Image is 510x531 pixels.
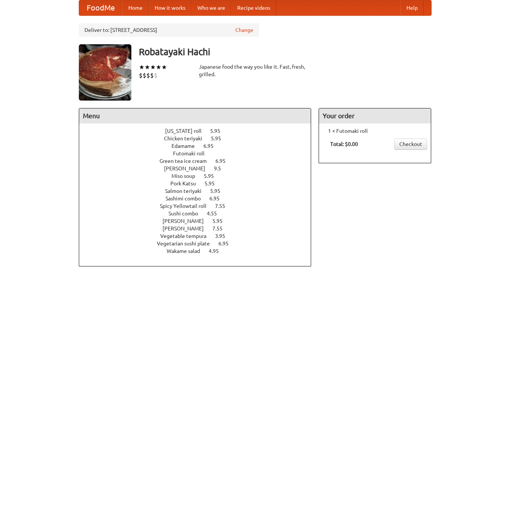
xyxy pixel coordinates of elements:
[160,233,214,239] span: Vegetable tempura
[165,188,234,194] a: Salmon teriyaki 5.95
[154,71,158,80] li: $
[231,0,276,15] a: Recipe videos
[218,241,236,247] span: 6.95
[165,128,209,134] span: [US_STATE] roll
[160,233,239,239] a: Vegetable tempura 3.95
[170,181,203,187] span: Pork Katsu
[156,63,161,71] li: ★
[157,241,242,247] a: Vegetarian sushi plate 6.95
[215,203,233,209] span: 7.55
[164,165,235,171] a: [PERSON_NAME] 9.5
[211,135,229,141] span: 5.95
[162,226,236,232] a: [PERSON_NAME] 7.55
[79,44,131,101] img: angular.jpg
[122,0,149,15] a: Home
[164,135,235,141] a: Chicken teriyaki 5.95
[205,181,222,187] span: 5.95
[209,248,226,254] span: 4.95
[143,71,146,80] li: $
[162,218,211,224] span: [PERSON_NAME]
[215,233,233,239] span: 3.95
[160,203,214,209] span: Spicy Yellowtail roll
[79,108,311,123] h4: Menu
[144,63,150,71] li: ★
[168,211,206,217] span: Sushi combo
[215,158,233,164] span: 6.95
[210,188,228,194] span: 5.95
[165,188,209,194] span: Salmon teriyaki
[204,173,221,179] span: 5.95
[212,226,230,232] span: 7.55
[394,138,427,150] a: Checkout
[172,143,202,149] span: Edamame
[79,23,259,37] div: Deliver to: [STREET_ADDRESS]
[235,26,253,34] a: Change
[150,63,156,71] li: ★
[173,150,226,156] a: Futomaki roll
[150,71,154,80] li: $
[167,248,233,254] a: Wakame salad 4.95
[165,196,233,202] a: Sashimi combo 6.95
[159,158,214,164] span: Green tea ice cream
[139,71,143,80] li: $
[159,158,239,164] a: Green tea ice cream 6.95
[164,135,210,141] span: Chicken teriyaki
[319,108,431,123] h4: Your order
[160,203,239,209] a: Spicy Yellowtail roll 7.55
[172,173,203,179] span: Miso soup
[191,0,231,15] a: Who we are
[165,196,208,202] span: Sashimi combo
[203,143,221,149] span: 6.95
[214,165,229,171] span: 9.5
[400,0,424,15] a: Help
[162,218,236,224] a: [PERSON_NAME] 5.95
[172,173,228,179] a: Miso soup 5.95
[157,241,217,247] span: Vegetarian sushi plate
[199,63,311,78] div: Japanese food the way you like it. Fast, fresh, grilled.
[165,128,234,134] a: [US_STATE] roll 5.95
[170,181,229,187] a: Pork Katsu 5.95
[164,165,213,171] span: [PERSON_NAME]
[149,0,191,15] a: How it works
[167,248,208,254] span: Wakame salad
[162,226,211,232] span: [PERSON_NAME]
[209,196,227,202] span: 6.95
[330,141,358,147] b: Total: $0.00
[207,211,224,217] span: 4.55
[168,211,231,217] a: Sushi combo 4.55
[172,143,227,149] a: Edamame 6.95
[79,0,122,15] a: FoodMe
[323,127,427,135] li: 1 × Futomaki roll
[139,63,144,71] li: ★
[212,218,230,224] span: 5.95
[139,44,432,59] h3: Robatayaki Hachi
[146,71,150,80] li: $
[173,150,212,156] span: Futomaki roll
[210,128,228,134] span: 5.95
[161,63,167,71] li: ★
